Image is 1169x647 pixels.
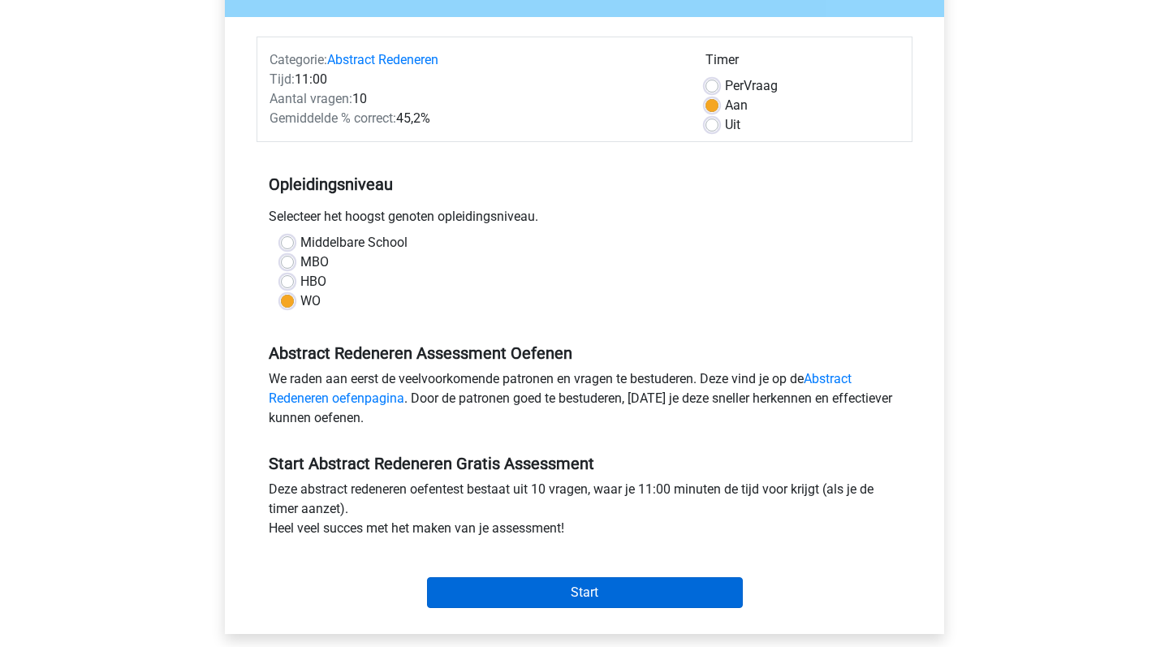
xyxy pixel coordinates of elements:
a: Abstract Redeneren [327,52,438,67]
div: 45,2% [257,109,693,128]
label: Vraag [725,76,778,96]
span: Categorie: [270,52,327,67]
input: Start [427,577,743,608]
div: Deze abstract redeneren oefentest bestaat uit 10 vragen, waar je 11:00 minuten de tijd voor krijg... [257,480,912,545]
label: Middelbare School [300,233,408,252]
h5: Start Abstract Redeneren Gratis Assessment [269,454,900,473]
h5: Opleidingsniveau [269,168,900,201]
span: Per [725,78,744,93]
label: MBO [300,252,329,272]
span: Gemiddelde % correct: [270,110,396,126]
div: 11:00 [257,70,693,89]
label: WO [300,291,321,311]
div: 10 [257,89,693,109]
label: Aan [725,96,748,115]
span: Aantal vragen: [270,91,352,106]
div: Selecteer het hoogst genoten opleidingsniveau. [257,207,912,233]
h5: Abstract Redeneren Assessment Oefenen [269,343,900,363]
label: HBO [300,272,326,291]
div: Timer [705,50,899,76]
label: Uit [725,115,740,135]
div: We raden aan eerst de veelvoorkomende patronen en vragen te bestuderen. Deze vind je op de . Door... [257,369,912,434]
span: Tijd: [270,71,295,87]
